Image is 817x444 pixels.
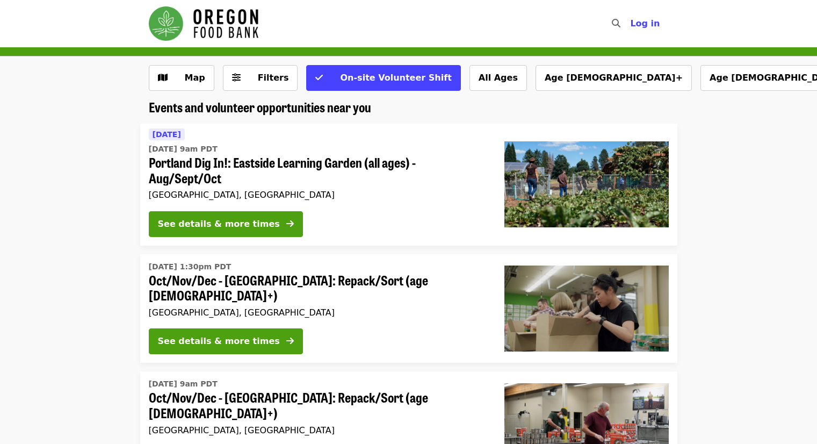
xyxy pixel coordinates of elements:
span: Map [185,73,205,83]
span: On-site Volunteer Shift [340,73,451,83]
span: Oct/Nov/Dec - [GEOGRAPHIC_DATA]: Repack/Sort (age [DEMOGRAPHIC_DATA]+) [149,273,487,304]
time: [DATE] 1:30pm PDT [149,261,232,273]
span: Filters [258,73,289,83]
i: arrow-right icon [286,219,294,229]
span: Log in [630,18,660,28]
div: [GEOGRAPHIC_DATA], [GEOGRAPHIC_DATA] [149,190,487,200]
button: On-site Volunteer Shift [306,65,460,91]
span: [DATE] [153,130,181,139]
i: arrow-right icon [286,336,294,346]
div: See details & more times [158,335,280,348]
a: See details for "Portland Dig In!: Eastside Learning Garden (all ages) - Aug/Sept/Oct" [140,124,677,246]
i: search icon [612,18,620,28]
i: map icon [158,73,168,83]
span: Portland Dig In!: Eastside Learning Garden (all ages) - Aug/Sept/Oct [149,155,487,186]
a: See details for "Oct/Nov/Dec - Portland: Repack/Sort (age 8+)" [140,254,677,363]
time: [DATE] 9am PDT [149,144,218,155]
button: Log in [621,13,668,34]
button: Age [DEMOGRAPHIC_DATA]+ [536,65,692,91]
i: check icon [315,73,323,83]
div: See details & more times [158,218,280,231]
button: Show map view [149,65,214,91]
button: See details & more times [149,211,303,237]
time: [DATE] 9am PDT [149,378,218,390]
i: sliders-h icon [232,73,241,83]
button: Filters (0 selected) [223,65,298,91]
button: See details & more times [149,328,303,354]
img: Oregon Food Bank - Home [149,6,258,41]
span: Oct/Nov/Dec - [GEOGRAPHIC_DATA]: Repack/Sort (age [DEMOGRAPHIC_DATA]+) [149,390,487,421]
button: All Ages [469,65,527,91]
img: Portland Dig In!: Eastside Learning Garden (all ages) - Aug/Sept/Oct organized by Oregon Food Bank [504,141,669,227]
div: [GEOGRAPHIC_DATA], [GEOGRAPHIC_DATA] [149,307,487,318]
img: Oct/Nov/Dec - Portland: Repack/Sort (age 8+) organized by Oregon Food Bank [504,266,669,352]
input: Search [627,11,635,37]
div: [GEOGRAPHIC_DATA], [GEOGRAPHIC_DATA] [149,425,487,435]
span: Events and volunteer opportunities near you [149,97,371,116]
